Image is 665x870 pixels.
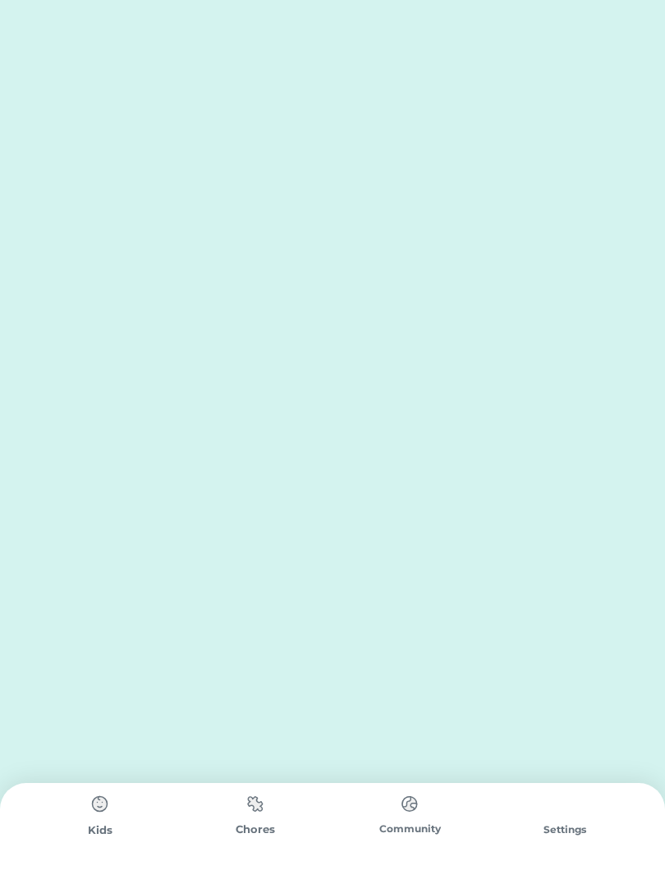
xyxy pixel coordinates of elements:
div: Chores [178,822,333,838]
div: Kids [23,822,178,839]
img: type%3Dchores%2C%20state%3Ddefault.svg [393,788,426,820]
div: Settings [488,822,643,837]
img: type%3Dchores%2C%20state%3Ddefault.svg [239,788,272,820]
img: type%3Dchores%2C%20state%3Ddefault.svg [84,788,117,821]
img: yH5BAEAAAAALAAAAAABAAEAAAIBRAA7 [548,788,581,821]
div: Community [332,822,488,836]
